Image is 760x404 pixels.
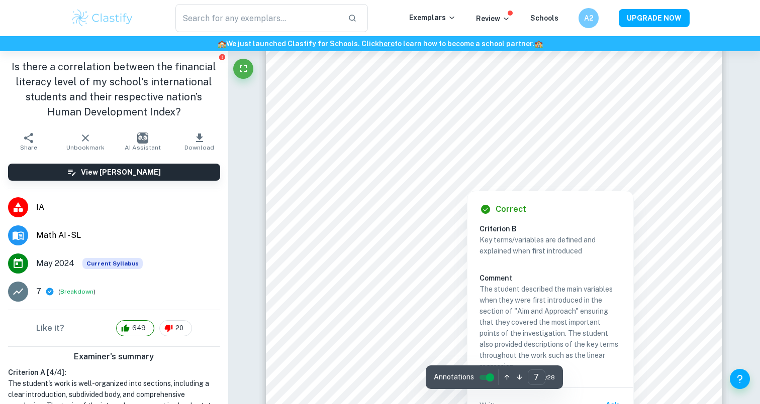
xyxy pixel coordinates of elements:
img: AI Assistant [137,132,148,144]
button: Fullscreen [233,59,253,79]
h6: Correct [496,203,526,215]
span: 🏫 [534,40,543,48]
button: Unbookmark [57,127,114,156]
img: Clastify logo [70,8,134,28]
span: ( ) [58,287,96,297]
span: Unbookmark [66,144,105,151]
span: IA [36,201,220,213]
p: Key terms/variables are defined and explained when first introduced [480,234,621,256]
h6: View [PERSON_NAME] [81,167,161,178]
h6: Criterion B [480,223,629,234]
button: UPGRADE NOW [619,9,690,27]
span: Current Syllabus [82,258,143,269]
button: Breakdown [60,287,93,296]
span: AI Assistant [125,144,161,151]
button: Download [171,127,228,156]
h6: We just launched Clastify for Schools. Click to learn how to become a school partner. [2,38,758,49]
button: View [PERSON_NAME] [8,164,220,181]
a: here [379,40,395,48]
p: Exemplars [409,12,456,23]
h6: Examiner's summary [4,351,224,363]
div: 649 [116,320,154,336]
input: Search for any exemplars... [175,4,340,32]
span: Annotations [434,372,474,382]
h6: Like it? [36,322,64,334]
span: / 28 [545,373,555,382]
span: Math AI - SL [36,229,220,241]
button: A2 [579,8,599,28]
div: 20 [159,320,192,336]
span: 🏫 [218,40,226,48]
button: Help and Feedback [730,369,750,389]
p: The student described the main variables when they were first introduced in the section of "Aim a... [480,284,621,372]
button: AI Assistant [114,127,171,156]
a: Schools [530,14,558,22]
span: Download [184,144,214,151]
button: Report issue [219,53,226,61]
h6: Criterion A [ 4 / 4 ]: [8,367,220,378]
span: 20 [170,323,189,333]
span: May 2024 [36,257,74,270]
h1: Is there a correlation between the financial literacy level of my school's international students... [8,59,220,119]
p: Review [476,13,510,24]
p: 7 [36,286,41,298]
span: 649 [127,323,151,333]
div: This exemplar is based on the current syllabus. Feel free to refer to it for inspiration/ideas wh... [82,258,143,269]
h6: A2 [583,13,595,24]
span: Share [20,144,37,151]
h6: Comment [480,273,621,284]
